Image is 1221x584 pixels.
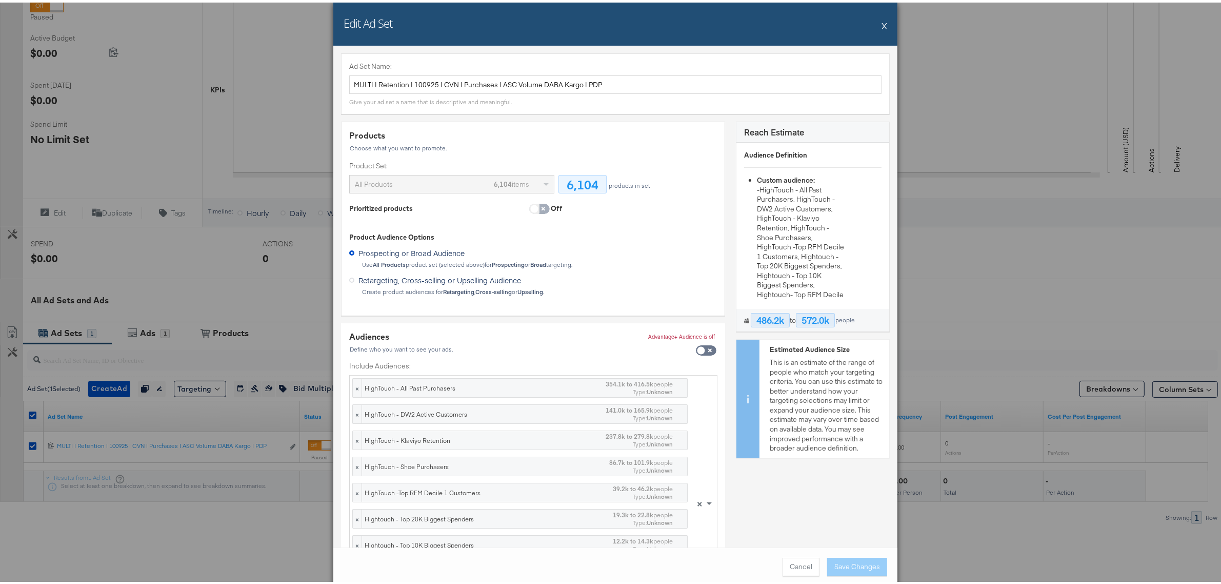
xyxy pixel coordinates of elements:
strong: Unknown [647,464,673,472]
strong: Upselling [517,285,543,293]
div: Type: [633,438,673,445]
span: × [353,402,362,421]
span: × [353,376,362,395]
div: All Products [355,173,486,190]
div: Products [349,127,717,139]
button: X [882,13,887,33]
div: people [613,482,673,490]
div: HighTouch -Top RFM Decile 1 Customers [365,486,605,494]
div: HighTouch - Shoe Purchasers [365,460,602,468]
div: Type: [633,385,673,393]
span: × [697,496,703,505]
span: × [353,455,362,473]
strong: 86.7k to 101.9k [609,456,653,464]
div: Prioritized products [349,201,413,211]
div: 486.2k [751,310,790,325]
strong: All Products [373,258,406,266]
div: items [494,173,529,190]
strong: 141.0k to 165.9k [606,403,653,412]
div: people [609,456,673,464]
span: - HighTouch - All Past Purchasers, HighTouch - DW2 Active Customers, HighTouch - Klaviyo Retentio... [757,183,844,335]
div: Give your ad set a name that is descriptive and meaningful. [349,95,512,104]
strong: Cross-selling [475,285,512,293]
div: people [606,430,673,438]
div: Choose what you want to promote. [349,142,717,149]
div: Audiences [349,328,453,340]
div: people [613,534,673,542]
strong: Reach Estimate [744,124,804,135]
div: This is an estimate of the range of people who match your targeting criteria. You can use this es... [759,337,889,456]
span: Retargeting, Cross-selling or Upselling Audience [358,272,521,283]
strong: Retargeting [443,285,474,293]
strong: Custom audience: [757,173,815,182]
div: Type: [633,464,673,472]
div: to [736,306,889,329]
strong: Unknown [647,438,673,445]
strong: 354.1k to 416.5k [606,377,653,385]
strong: Unknown [647,516,673,524]
strong: 237.8k to 279.8k [606,430,653,438]
strong: Prospecting [492,258,525,266]
div: Type: [633,516,673,524]
div: people [613,508,673,516]
div: HighTouch - Klaviyo Retention [365,434,598,442]
p: Advantage+ Audience is off [648,330,715,338]
label: Product Set: [349,159,554,168]
span: product set (selected above) [373,258,485,266]
span: × [353,507,362,525]
strong: 39.2k to 46.2k [613,482,653,490]
div: Off [551,201,563,211]
h2: Edit Ad Set [344,13,392,28]
div: Type: [633,490,673,498]
span: Create product audiences for , or . [362,285,544,293]
div: people [606,377,673,385]
div: people [835,314,855,321]
div: Hightouch - Top 10K Biggest Spenders [365,538,605,547]
strong: Unknown [647,412,673,419]
strong: 19.3k to 22.8k [613,508,653,516]
span: × [353,429,362,447]
span: Use for or targeting. [362,258,572,266]
div: Define who you want to see your ads. [349,343,453,351]
div: Audience Definition [744,148,882,158]
strong: Unknown [647,490,673,498]
div: 572.0k [796,310,835,325]
span: × [353,481,362,499]
strong: Unknown [647,542,673,550]
div: Hightouch - Top 20K Biggest Spenders [365,512,605,520]
div: HighTouch - All Past Purchasers [365,381,598,390]
div: Estimated Audience Size [770,342,884,352]
label: Include Audiences: [349,359,717,368]
strong: 6,104 [494,177,512,186]
strong: Unknown [647,385,673,393]
div: Product Audience Options [349,230,717,240]
label: Ad Set Name: [349,59,882,69]
div: Type: [633,542,673,550]
button: Cancel [783,555,819,574]
span: × [353,533,362,552]
div: products in set [607,180,651,187]
div: people [606,403,673,412]
span: Prospecting or Broad Audience [358,245,465,256]
strong: 12.2k to 14.3k [613,534,653,542]
strong: Broad [530,258,546,266]
div: HighTouch - DW2 Active Customers [365,407,598,416]
div: 6,104 [558,172,607,191]
div: Type: [633,412,673,419]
